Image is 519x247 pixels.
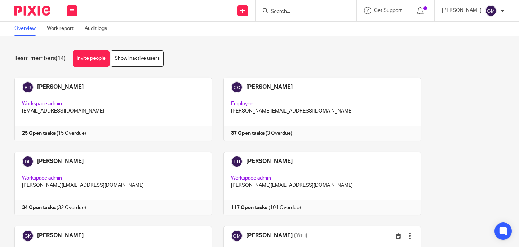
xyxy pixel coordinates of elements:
[14,6,50,16] img: Pixie
[56,56,66,61] span: (14)
[270,9,335,15] input: Search
[374,8,402,13] span: Get Support
[47,22,79,36] a: Work report
[85,22,112,36] a: Audit logs
[14,22,41,36] a: Overview
[14,55,66,62] h1: Team members
[442,7,482,14] p: [PERSON_NAME]
[485,5,497,17] img: svg%3E
[111,50,164,67] a: Show inactive users
[73,50,110,67] a: Invite people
